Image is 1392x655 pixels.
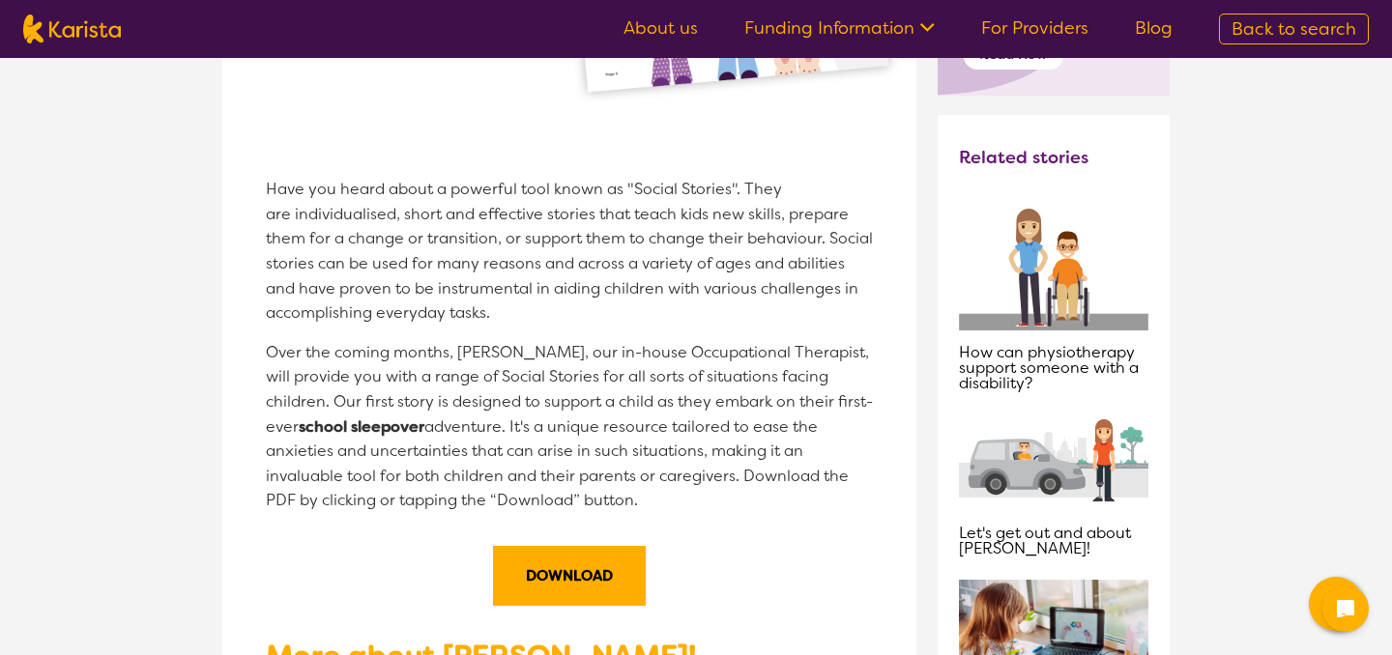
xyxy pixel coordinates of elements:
p: Over the coming months, [PERSON_NAME], our in-house Occupational Therapist, will provide you with... [266,340,873,513]
img: Let's get out and about Victoria! [959,414,1148,511]
strong: school sleepover [299,416,424,437]
a: DOWNLOAD [493,546,646,606]
span: Back to search [1232,17,1356,41]
button: Channel Menu [1309,577,1363,631]
a: About us [623,16,698,40]
p: How can physiotherapy support someone with a disability? [959,345,1148,391]
img: How can physiotherapy support someone with a disability? [959,204,1148,330]
a: How can physiotherapy support someone with a disability?How can physiotherapy support someone wit... [959,181,1148,391]
a: For Providers [981,16,1088,40]
p: Have you heard about a powerful tool known as "Social Stories". They are individualised, short an... [266,177,873,326]
a: Funding Information [744,16,935,40]
p: Let's get out and about [PERSON_NAME]! [959,526,1148,556]
h4: Related stories [959,146,1088,169]
a: Blog [1135,16,1173,40]
a: Back to search [1219,14,1369,44]
a: Let's get out and about Victoria!Let's get out and about [PERSON_NAME]! [959,391,1148,556]
img: Karista logo [23,14,121,43]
